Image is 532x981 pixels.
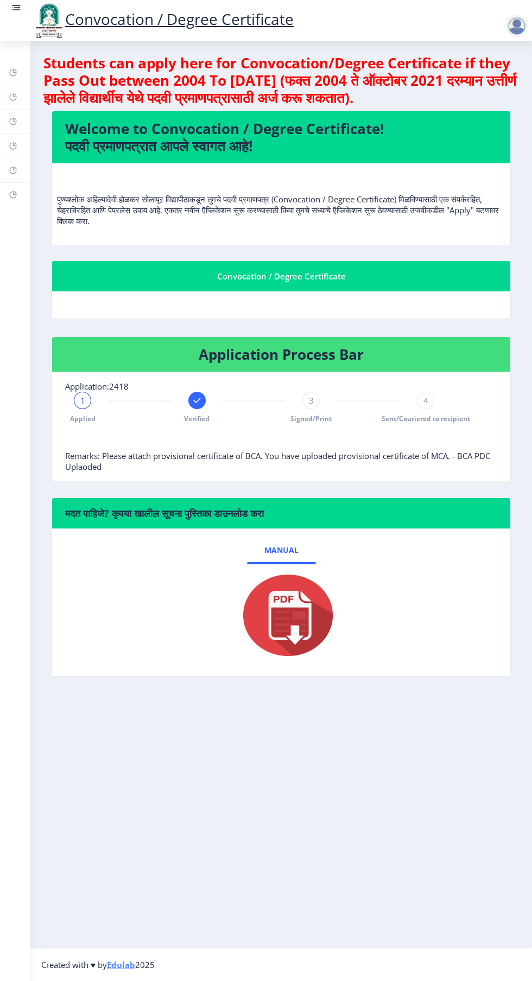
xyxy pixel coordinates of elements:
[65,270,497,283] div: Convocation / Degree Certificate
[43,54,519,106] h4: Students can apply here for Convocation/Degree Certificate if they Pass Out between 2004 To [DATE...
[247,537,316,563] a: Manual
[65,346,497,363] h4: Application Process Bar
[382,414,470,423] span: Sent/Couriered to recipient
[65,381,129,392] span: Application:2418
[70,414,96,423] span: Applied
[65,120,497,155] h4: Welcome to Convocation / Degree Certificate! पदवी प्रमाणपत्रात आपले स्वागत आहे!
[423,395,428,406] span: 4
[65,507,497,520] h6: मदत पाहिजे? कृपया खालील सूचना पुस्तिका डाउनलोड करा
[264,546,299,555] span: Manual
[184,414,210,423] span: Verified
[107,959,135,970] a: Edulab
[309,395,314,406] span: 3
[33,2,65,39] img: logo
[57,172,505,226] p: पुण्यश्लोक अहिल्यादेवी होळकर सोलापूर विद्यापीठाकडून तुमचे पदवी प्रमाणपत्र (Convocation / Degree C...
[290,414,332,423] span: Signed/Print
[80,395,85,406] span: 1
[41,959,155,970] span: Created with ♥ by 2025
[227,572,335,659] img: pdf.png
[65,450,490,472] span: Remarks: Please attach provisional certificate of BCA. You have uploaded provisional certificate ...
[33,9,294,29] a: Convocation / Degree Certificate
